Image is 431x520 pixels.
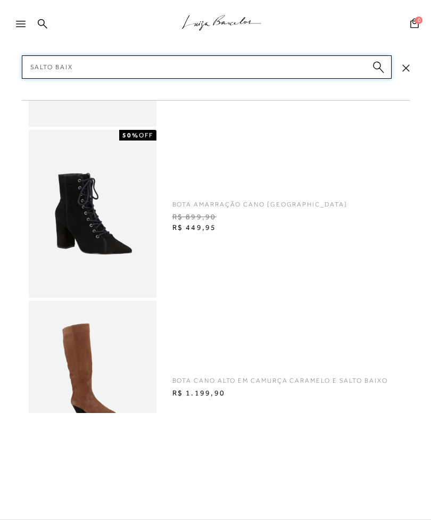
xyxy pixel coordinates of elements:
span: R$ 449,95 [164,220,347,236]
span: R$ 899,90 [164,209,347,225]
span: 0 [415,16,422,24]
a: BOTA CANO ALTO EM CAMURÇA CARAMELO E SALTO BAIXO BOTA CANO ALTO EM CAMURÇA CARAMELO E SALTO BAIXO... [23,301,411,468]
img: BOTA CANO ALTO EM CAMURÇA CARAMELO E SALTO BAIXO [29,301,156,468]
span: BOTA AMARRAÇÃO CANO [GEOGRAPHIC_DATA] [164,192,347,209]
button: 0 [407,18,422,32]
strong: 50% [122,131,139,139]
span: R$ 1.199,90 [164,385,388,401]
span: OFF [139,131,153,139]
input: Buscar. [22,55,392,79]
a: BOTA AMARRAÇÃO CANO BAIXO SALTO ALTO PRETO 50%OFF BOTA AMARRAÇÃO CANO [GEOGRAPHIC_DATA] R$ 899,90... [23,130,411,298]
img: BOTA AMARRAÇÃO CANO BAIXO SALTO ALTO PRETO [29,130,156,298]
span: BOTA CANO ALTO EM CAMURÇA CARAMELO E SALTO BAIXO [164,368,388,385]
